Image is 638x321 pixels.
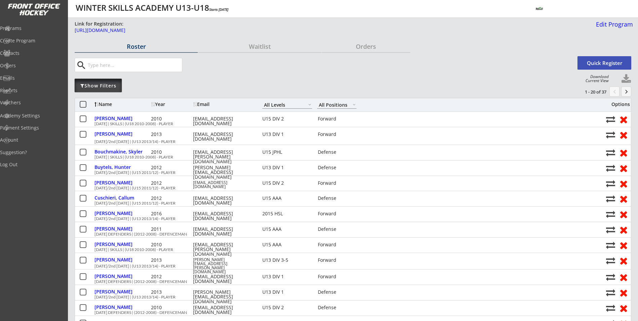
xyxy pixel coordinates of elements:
[193,242,254,256] div: [EMAIL_ADDRESS][PERSON_NAME][DOMAIN_NAME]
[318,116,357,121] div: Forward
[95,116,149,121] div: [PERSON_NAME]
[198,43,321,49] div: Waitlist
[193,150,254,164] div: [EMAIL_ADDRESS][PERSON_NAME][DOMAIN_NAME]
[262,242,312,247] div: U15 AAA
[318,258,357,262] div: Forward
[617,303,630,313] button: Remove from roster (no refund)
[582,75,609,83] div: Download Current View
[262,181,312,185] div: U15 DIV 2
[151,132,191,137] div: 2013
[76,60,87,71] button: search
[617,209,630,219] button: Remove from roster (no refund)
[593,21,633,33] a: Edit Program
[262,132,312,137] div: U13 DIV 1
[617,255,630,266] button: Remove from roster (no refund)
[209,7,228,12] em: Starts [DATE]
[95,264,602,268] div: [DATE]/2nd [DATE] | (U13 2013/14) - PLAYER
[95,242,149,247] div: [PERSON_NAME]
[318,290,357,294] div: Defense
[95,217,602,221] div: [DATE]/2nd [DATE] | (U13 2013/14) - PLAYER
[95,132,149,136] div: [PERSON_NAME]
[262,258,312,262] div: U13 DIV 3-5
[193,274,254,284] div: [EMAIL_ADDRESS][DOMAIN_NAME]
[606,256,615,265] button: Move player
[151,242,191,247] div: 2010
[95,165,149,170] div: Buytels, Hunter
[571,89,606,95] div: 1 - 20 of 37
[151,102,191,107] div: Year
[262,211,312,216] div: 2015 HSL
[318,196,357,201] div: Defense
[609,86,620,97] button: chevron_left
[617,147,630,158] button: Remove from roster (no refund)
[75,82,122,89] div: Show Filters
[95,295,602,299] div: [DATE]/2nd [DATE] | (U13 2013/14) - PLAYER
[95,311,602,315] div: [DATE] DEFENDERS | (2012-2008) - DEFENCEMAN
[151,165,191,170] div: 2012
[151,116,191,121] div: 2010
[95,201,602,205] div: [DATE]/2nd [DATE] | (U15 2011/12) - PLAYER
[193,132,254,141] div: [EMAIL_ADDRESS][DOMAIN_NAME]
[606,225,615,234] button: Move player
[75,43,198,49] div: Roster
[95,102,149,107] div: Name
[318,211,357,216] div: Forward
[95,122,602,126] div: [DATE] | SKILLS | (U18 2010-2008) - PLAYER
[606,288,615,297] button: Move player
[95,140,602,144] div: [DATE]/2nd [DATE] | (U13 2013/14) - PLAYER
[75,28,414,33] div: [URL][DOMAIN_NAME]
[318,305,357,310] div: Defense
[617,272,630,282] button: Remove from roster (no refund)
[606,130,615,139] button: Move player
[262,227,312,231] div: U15 AAA
[151,290,191,294] div: 2013
[75,28,414,36] a: [URL][DOMAIN_NAME]
[318,132,357,137] div: Forward
[95,186,602,190] div: [DATE]/2nd [DATE] | (U15 2011/12) - PLAYER
[606,164,615,173] button: Move player
[95,211,149,216] div: [PERSON_NAME]
[318,165,357,170] div: Defense
[318,181,357,185] div: Forward
[617,163,630,173] button: Remove from roster (no refund)
[617,240,630,250] button: Remove from roster (no refund)
[151,258,191,262] div: 2013
[606,210,615,219] button: Move player
[606,241,615,250] button: Move player
[193,227,254,236] div: [EMAIL_ADDRESS][DOMAIN_NAME]
[151,274,191,279] div: 2012
[86,58,182,72] input: Type here...
[95,195,149,200] div: Cuschieri, Callum
[151,196,191,201] div: 2012
[621,74,631,84] button: Click to download full roster. Your browser settings may try to block it, check your security set...
[95,305,149,310] div: [PERSON_NAME]
[262,290,312,294] div: U13 DIV 1
[617,114,630,124] button: Remove from roster (no refund)
[95,180,149,185] div: [PERSON_NAME]
[193,181,254,189] div: [EMAIL_ADDRESS][DOMAIN_NAME]
[617,193,630,204] button: Remove from roster (no refund)
[318,242,357,247] div: Forward
[95,248,602,252] div: [DATE] | SKILLS | (U18 2010-2008) - PLAYER
[151,181,191,185] div: 2012
[151,150,191,154] div: 2010
[593,21,633,27] div: Edit Program
[262,305,312,310] div: U15 DIV 2
[75,21,124,27] div: Link for Registration:
[193,211,254,221] div: [EMAIL_ADDRESS][DOMAIN_NAME]
[95,274,149,279] div: [PERSON_NAME]
[95,171,602,175] div: [DATE]/2nd [DATE] | (U15 2011/12) - PLAYER
[606,304,615,313] button: Move player
[318,150,357,154] div: Defense
[193,116,254,126] div: [EMAIL_ADDRESS][DOMAIN_NAME]
[606,102,630,107] div: Options
[95,232,602,236] div: [DATE] DEFENDERS | (2012-2008) - DEFENCEMAN
[606,148,615,157] button: Move player
[318,274,357,279] div: Forward
[193,258,254,274] div: [PERSON_NAME][EMAIL_ADDRESS][PERSON_NAME][DOMAIN_NAME]
[193,305,254,315] div: [EMAIL_ADDRESS][DOMAIN_NAME]
[262,150,312,154] div: U15 JPHL
[95,257,149,262] div: [PERSON_NAME]
[606,273,615,282] button: Move player
[151,227,191,231] div: 2011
